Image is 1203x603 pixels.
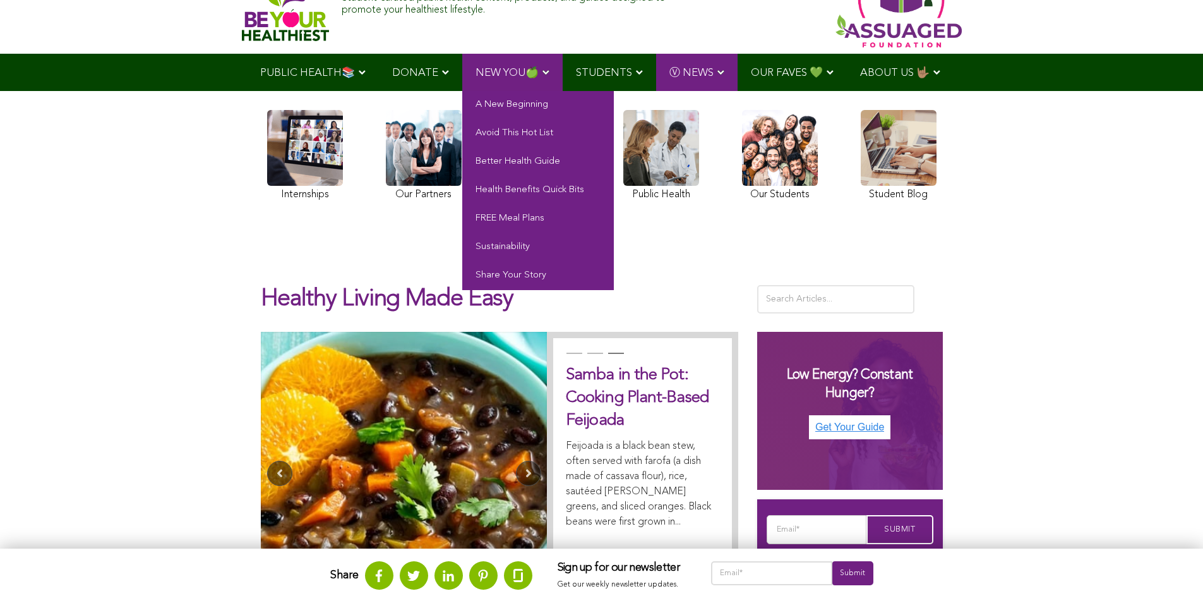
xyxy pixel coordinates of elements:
[566,363,719,432] h2: Samba in the Pot: Cooking Plant-Based Feijoada
[669,68,714,78] span: Ⓥ NEWS
[330,569,359,581] strong: Share
[242,54,962,91] div: Navigation Menu
[462,233,614,262] a: Sustainability
[832,561,873,585] input: Submit
[751,68,823,78] span: OUR FAVES 💚
[809,415,890,439] img: Get Your Guide
[260,68,355,78] span: PUBLIC HEALTH📚
[558,561,686,575] h3: Sign up for our newsletter
[261,285,738,326] h1: Healthy Living Made Easy
[513,569,523,582] img: glassdoor.svg
[770,366,930,402] h3: Low Energy? Constant Hunger?
[462,205,614,233] a: FREE Meal Plans
[516,461,541,486] button: Next
[757,285,915,314] input: Search Articles...
[476,68,539,78] span: NEW YOU🍏
[267,461,292,486] button: Previous
[576,68,632,78] span: STUDENTS
[1140,542,1203,603] iframe: Chat Widget
[462,262,614,290] a: Share Your Story
[462,119,614,148] a: Avoid This Hot List
[711,561,833,585] input: Email*
[392,68,438,78] span: DONATE
[566,353,579,365] button: 1 of 3
[462,176,614,205] a: Health Benefits Quick Bits
[767,515,866,544] input: Email*
[860,68,930,78] span: ABOUT US 🤟🏽
[462,148,614,176] a: Better Health Guide
[587,353,600,365] button: 2 of 3
[566,439,719,530] p: Feijoada is a black bean stew, often served with farofa (a dish made of cassava flour), rice, sau...
[866,515,933,544] input: Submit
[462,91,614,119] a: A New Beginning
[608,353,621,365] button: 3 of 3
[558,578,686,592] p: Get our weekly newsletter updates.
